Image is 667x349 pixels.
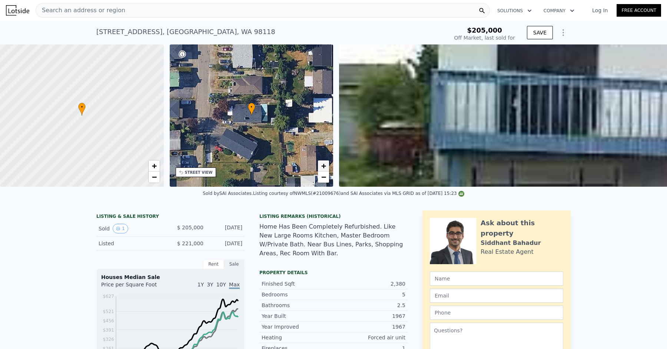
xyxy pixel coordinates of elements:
div: Home Has Been Completely Refurbished. Like New Large Rooms Kitchen, Master Bedroom W/Private Bath... [259,222,408,258]
span: 10Y [216,282,226,287]
span: 3Y [207,282,213,287]
button: Show Options [556,25,571,40]
button: SAVE [527,26,553,39]
span: $ 221,000 [177,240,203,246]
tspan: $326 [103,337,114,342]
div: Ask about this property [481,218,563,239]
div: Rent [203,259,224,269]
span: $205,000 [467,26,502,34]
div: Listing Remarks (Historical) [259,213,408,219]
div: Sold by SAI Associates . [203,191,253,196]
div: Listed [99,240,165,247]
div: Bathrooms [262,302,333,309]
img: NWMLS Logo [458,191,464,197]
a: Free Account [617,4,661,17]
div: 1967 [333,312,405,320]
div: Year Built [262,312,333,320]
button: Solutions [491,4,538,17]
a: Zoom in [149,160,160,172]
a: Zoom out [318,172,329,183]
div: • [78,103,86,116]
div: 2,380 [333,280,405,287]
div: [STREET_ADDRESS] , [GEOGRAPHIC_DATA] , WA 98118 [96,27,275,37]
div: Off Market, last sold for [454,34,515,41]
span: + [321,161,326,170]
div: Real Estate Agent [481,247,534,256]
tspan: $627 [103,294,114,299]
a: Zoom in [318,160,329,172]
div: 5 [333,291,405,298]
span: 1Y [198,282,204,287]
a: Zoom out [149,172,160,183]
span: $ 205,000 [177,225,203,230]
div: Year Improved [262,323,333,330]
div: Finished Sqft [262,280,333,287]
tspan: $456 [103,318,114,323]
div: Heating [262,334,333,341]
div: Forced air unit [333,334,405,341]
div: Bedrooms [262,291,333,298]
button: Company [538,4,580,17]
div: STREET VIEW [185,170,213,175]
tspan: $391 [103,328,114,333]
div: • [248,103,255,116]
span: • [248,104,255,110]
tspan: $521 [103,309,114,314]
span: Search an address or region [36,6,125,15]
img: Lotside [6,5,29,16]
div: Houses Median Sale [101,273,240,281]
div: Sale [224,259,245,269]
span: − [321,172,326,182]
span: • [78,104,86,110]
div: [DATE] [209,240,242,247]
input: Name [430,272,563,286]
div: [DATE] [209,224,242,233]
div: Price per Square Foot [101,281,170,293]
div: 1967 [333,323,405,330]
div: Siddhant Bahadur [481,239,541,247]
button: View historical data [113,224,128,233]
span: − [152,172,156,182]
span: Max [229,282,240,289]
div: Listing courtesy of NWMLS (#21009676) and SAI Associates via MLS GRID as of [DATE] 15:23 [253,191,464,196]
input: Email [430,289,563,303]
div: 2.5 [333,302,405,309]
a: Log In [583,7,617,14]
input: Phone [430,306,563,320]
div: LISTING & SALE HISTORY [96,213,245,221]
div: Property details [259,270,408,276]
div: Sold [99,224,165,233]
span: + [152,161,156,170]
